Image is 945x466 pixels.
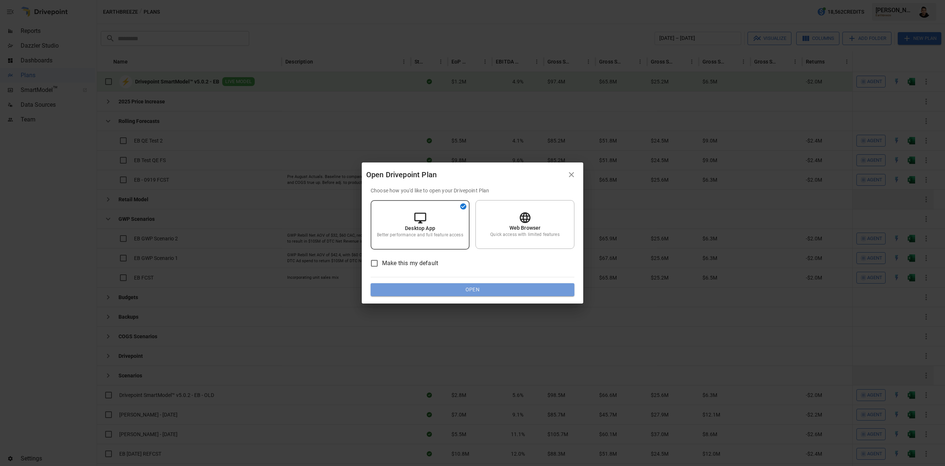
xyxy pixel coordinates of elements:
p: Desktop App [405,225,435,232]
p: Choose how you'd like to open your Drivepoint Plan [371,187,574,194]
p: Web Browser [509,224,541,232]
p: Better performance and full feature access [377,232,463,238]
span: Make this my default [382,259,438,268]
p: Quick access with limited features [490,232,559,238]
button: Open [371,283,574,297]
div: Open Drivepoint Plan [366,169,564,181]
